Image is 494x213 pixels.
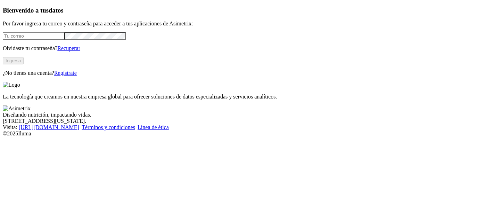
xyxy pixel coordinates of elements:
[3,70,491,76] p: ¿No tienes una cuenta?
[82,124,135,130] a: Términos y condiciones
[3,118,491,124] div: [STREET_ADDRESS][US_STATE].
[49,7,64,14] span: datos
[3,32,64,40] input: Tu correo
[3,131,491,137] div: © 2025 Iluma
[54,70,77,76] a: Regístrate
[3,105,31,112] img: Asimetrix
[3,82,20,88] img: Logo
[3,21,491,27] p: Por favor ingresa tu correo y contraseña para acceder a tus aplicaciones de Asimetrix:
[57,45,80,51] a: Recuperar
[138,124,169,130] a: Línea de ética
[3,112,491,118] div: Diseñando nutrición, impactando vidas.
[3,124,491,131] div: Visita : | |
[3,57,24,64] button: Ingresa
[19,124,79,130] a: [URL][DOMAIN_NAME]
[3,94,491,100] p: La tecnología que creamos en nuestra empresa global para ofrecer soluciones de datos especializad...
[3,45,491,52] p: Olvidaste tu contraseña?
[3,7,491,14] h3: Bienvenido a tus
